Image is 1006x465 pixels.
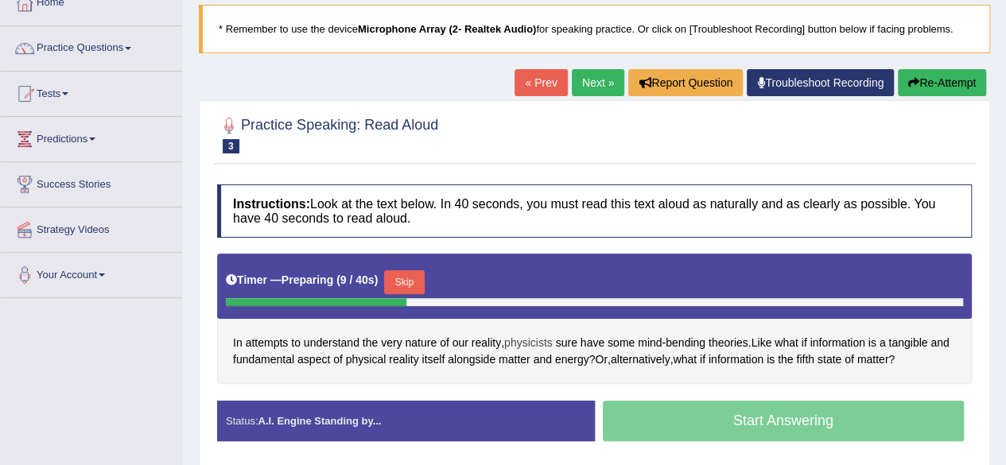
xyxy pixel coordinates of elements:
span: Click to see word definition [389,351,418,368]
span: 3 [223,139,239,153]
span: Click to see word definition [453,335,468,351]
span: Click to see word definition [751,335,771,351]
a: Success Stories [1,162,182,202]
blockquote: * Remember to use the device for speaking practice. Or click on [Troubleshoot Recording] button b... [199,5,990,53]
span: Click to see word definition [857,351,889,368]
b: 9 / 40s [340,273,375,286]
span: Click to see word definition [504,335,553,351]
span: Click to see word definition [709,335,748,351]
button: Skip [384,270,424,294]
span: Click to see word definition [673,351,697,368]
span: Click to see word definition [333,351,343,368]
span: Click to see word definition [778,351,793,368]
a: Your Account [1,253,182,293]
span: Click to see word definition [810,335,864,351]
h5: Timer — [226,274,378,286]
span: Click to see word definition [666,335,705,351]
h2: Practice Speaking: Read Aloud [217,114,438,153]
b: Preparing [282,273,333,286]
strong: A.I. Engine Standing by... [258,415,381,427]
span: Click to see word definition [888,335,927,351]
button: Re-Attempt [898,69,986,96]
span: Click to see word definition [767,351,775,368]
a: « Prev [515,69,567,96]
span: Click to see word definition [363,335,378,351]
span: Click to see word definition [233,351,294,368]
b: Microphone Array (2- Realtek Audio) [358,23,536,35]
span: Click to see word definition [845,351,854,368]
a: Predictions [1,117,182,157]
div: , - . ? , , ? [217,254,972,383]
span: Click to see word definition [611,351,670,368]
h4: Look at the text below. In 40 seconds, you must read this text aloud as naturally and as clearly ... [217,184,972,238]
b: ( [336,273,340,286]
span: Click to see word definition [709,351,763,368]
span: Click to see word definition [802,335,807,351]
span: Click to see word definition [381,335,402,351]
span: Click to see word definition [775,335,798,351]
span: Click to see word definition [246,335,289,351]
span: Click to see word definition [472,335,501,351]
span: Click to see word definition [405,335,437,351]
span: Click to see word definition [556,335,577,351]
span: Click to see word definition [297,351,330,368]
span: Click to see word definition [700,351,705,368]
span: Click to see word definition [304,335,359,351]
span: Click to see word definition [796,351,814,368]
span: Click to see word definition [930,335,949,351]
span: Click to see word definition [448,351,495,368]
span: Click to see word definition [818,351,841,368]
a: Next » [572,69,624,96]
span: Click to see word definition [499,351,530,368]
span: Click to see word definition [534,351,552,368]
a: Practice Questions [1,26,182,66]
span: Click to see word definition [608,335,635,351]
span: Click to see word definition [868,335,876,351]
b: ) [375,273,379,286]
span: Click to see word definition [880,335,886,351]
span: Click to see word definition [638,335,662,351]
span: Click to see word definition [555,351,589,368]
span: Click to see word definition [595,351,608,368]
b: Instructions: [233,197,310,211]
span: Click to see word definition [421,351,445,368]
a: Strategy Videos [1,207,182,247]
div: Status: [217,401,595,441]
span: Click to see word definition [346,351,386,368]
span: Click to see word definition [581,335,604,351]
a: Troubleshoot Recording [747,69,894,96]
a: Tests [1,72,182,111]
span: Click to see word definition [440,335,449,351]
span: Click to see word definition [291,335,301,351]
span: Click to see word definition [233,335,243,351]
button: Report Question [628,69,743,96]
